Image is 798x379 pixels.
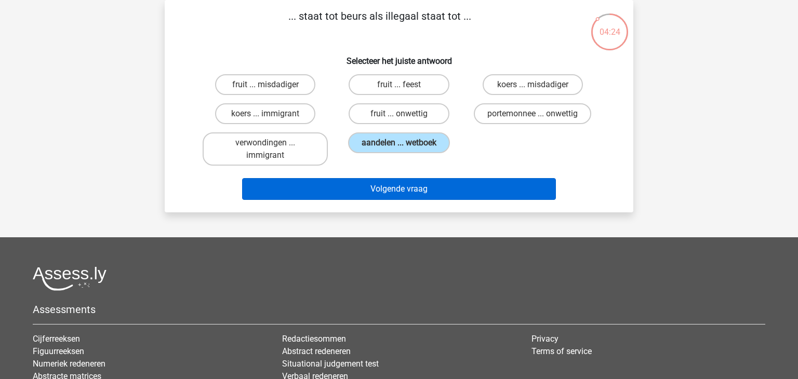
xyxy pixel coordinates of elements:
a: Redactiesommen [282,334,346,344]
img: Assessly logo [33,266,107,291]
label: fruit ... onwettig [349,103,449,124]
a: Figuurreeksen [33,346,84,356]
a: Terms of service [531,346,592,356]
label: fruit ... misdadiger [215,74,315,95]
p: ... staat tot beurs als illegaal staat tot ... [181,8,578,39]
a: Numeriek redeneren [33,359,105,369]
label: fruit ... feest [349,74,449,95]
a: Abstract redeneren [282,346,351,356]
h5: Assessments [33,303,765,316]
h6: Selecteer het juiste antwoord [181,48,617,66]
label: portemonnee ... onwettig [474,103,591,124]
a: Privacy [531,334,558,344]
div: 04:24 [590,12,629,38]
label: aandelen ... wetboek [348,132,450,153]
label: koers ... misdadiger [483,74,583,95]
button: Volgende vraag [242,178,556,200]
label: koers ... immigrant [215,103,315,124]
label: verwondingen ... immigrant [203,132,328,166]
a: Situational judgement test [282,359,379,369]
a: Cijferreeksen [33,334,80,344]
